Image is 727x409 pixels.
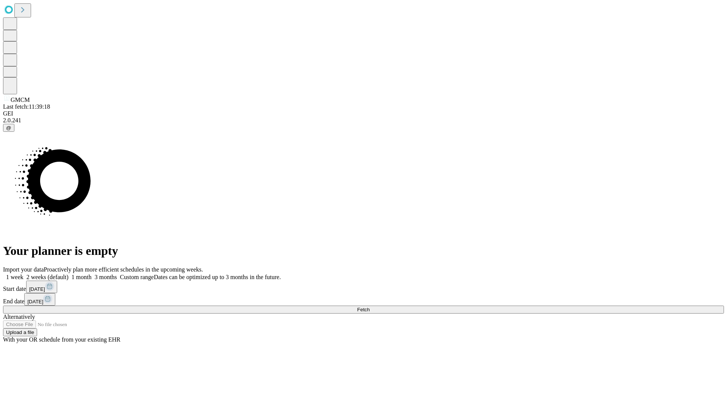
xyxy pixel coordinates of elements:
[120,274,154,280] span: Custom range
[11,97,30,103] span: GMCM
[3,244,724,258] h1: Your planner is empty
[357,307,370,312] span: Fetch
[3,314,35,320] span: Alternatively
[26,281,57,293] button: [DATE]
[44,266,203,273] span: Proactively plan more efficient schedules in the upcoming weeks.
[3,293,724,306] div: End date
[24,293,55,306] button: [DATE]
[29,286,45,292] span: [DATE]
[72,274,92,280] span: 1 month
[27,274,69,280] span: 2 weeks (default)
[3,328,37,336] button: Upload a file
[6,274,23,280] span: 1 week
[3,266,44,273] span: Import your data
[3,306,724,314] button: Fetch
[3,281,724,293] div: Start date
[6,125,11,131] span: @
[3,124,14,132] button: @
[27,299,43,304] span: [DATE]
[3,117,724,124] div: 2.0.241
[154,274,281,280] span: Dates can be optimized up to 3 months in the future.
[3,110,724,117] div: GEI
[3,336,120,343] span: With your OR schedule from your existing EHR
[95,274,117,280] span: 3 months
[3,103,50,110] span: Last fetch: 11:39:18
